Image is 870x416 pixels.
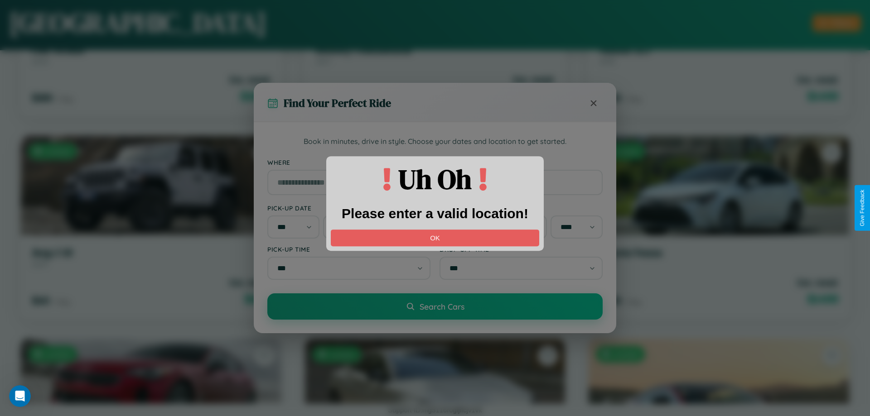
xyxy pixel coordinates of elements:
[267,204,430,212] label: Pick-up Date
[267,136,603,148] p: Book in minutes, drive in style. Choose your dates and location to get started.
[420,301,464,311] span: Search Cars
[267,158,603,166] label: Where
[267,245,430,253] label: Pick-up Time
[440,245,603,253] label: Drop-off Time
[440,204,603,212] label: Drop-off Date
[284,96,391,110] h3: Find Your Perfect Ride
